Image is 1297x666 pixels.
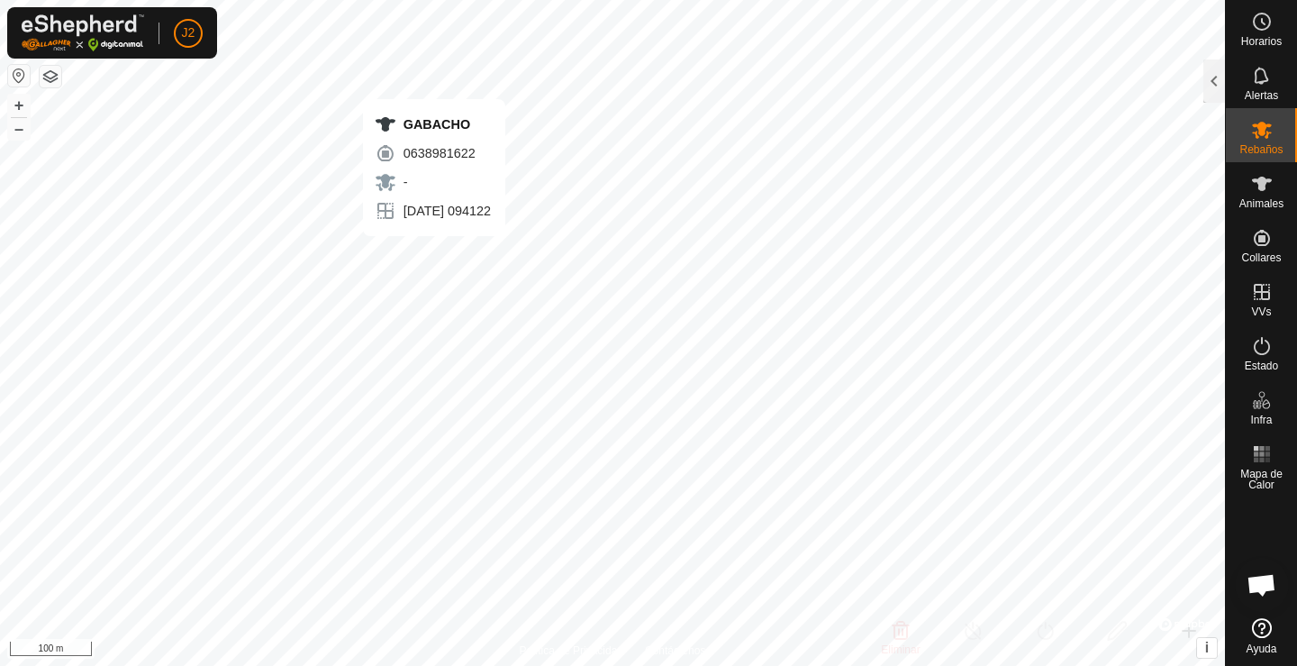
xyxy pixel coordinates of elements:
img: Logo Gallagher [22,14,144,51]
a: Chat abierto [1235,558,1289,612]
button: Capas del Mapa [40,66,61,87]
span: Estado [1245,360,1278,371]
span: Alertas [1245,90,1278,101]
span: Rebaños [1239,144,1283,155]
div: - [375,171,491,193]
span: VVs [1251,306,1271,317]
span: Horarios [1241,36,1282,47]
span: J2 [182,23,195,42]
div: 0638981622 [375,142,491,164]
a: Contáctenos [645,643,705,659]
span: i [1205,640,1209,655]
span: Mapa de Calor [1230,469,1292,490]
a: Ayuda [1226,611,1297,661]
span: Ayuda [1247,643,1277,654]
span: Collares [1241,252,1281,263]
a: Política de Privacidad [520,643,623,659]
span: Infra [1250,415,1272,425]
button: + [8,95,30,116]
button: Restablecer Mapa [8,65,30,87]
button: – [8,118,30,140]
div: GABACHO [375,114,491,135]
div: [DATE] 094122 [375,200,491,222]
button: i [1197,638,1217,658]
span: Animales [1239,198,1283,209]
